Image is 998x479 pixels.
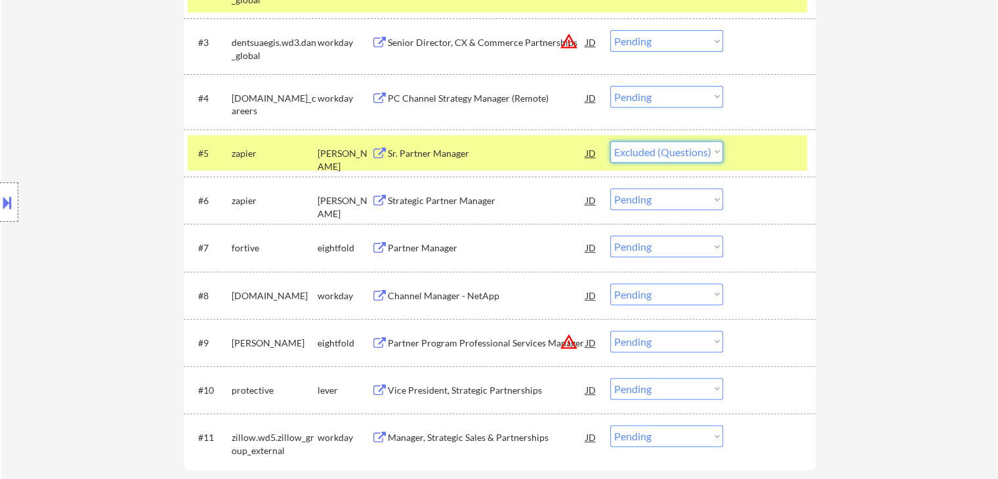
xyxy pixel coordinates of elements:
div: Channel Manager - NetApp [388,289,586,302]
div: Vice President, Strategic Partnerships [388,384,586,397]
div: #3 [198,36,221,49]
div: [PERSON_NAME] [232,337,318,350]
div: workday [318,36,371,49]
div: zapier [232,147,318,160]
div: #9 [198,337,221,350]
div: eightfold [318,337,371,350]
div: Partner Manager [388,241,586,255]
div: [PERSON_NAME] [318,194,371,220]
div: Partner Program Professional Services Manager [388,337,586,350]
div: JD [585,188,598,212]
div: Senior Director, CX & Commerce Partnerships [388,36,586,49]
button: warning_amber [560,333,578,351]
button: warning_amber [560,32,578,51]
div: #11 [198,431,221,444]
div: JD [585,30,598,54]
div: Strategic Partner Manager [388,194,586,207]
div: workday [318,92,371,105]
div: protective [232,384,318,397]
div: JD [585,86,598,110]
div: Sr. Partner Manager [388,147,586,160]
div: JD [585,331,598,354]
div: JD [585,378,598,402]
div: workday [318,289,371,302]
div: eightfold [318,241,371,255]
div: workday [318,431,371,444]
div: dentsuaegis.wd3.dan_global [232,36,318,62]
div: JD [585,141,598,165]
div: JD [585,236,598,259]
div: [DOMAIN_NAME]_careers [232,92,318,117]
div: fortive [232,241,318,255]
div: lever [318,384,371,397]
div: [DOMAIN_NAME] [232,289,318,302]
div: JD [585,283,598,307]
div: [PERSON_NAME] [318,147,371,173]
div: Manager, Strategic Sales & Partnerships [388,431,586,444]
div: zapier [232,194,318,207]
div: PC Channel Strategy Manager (Remote) [388,92,586,105]
div: JD [585,425,598,449]
div: zillow.wd5.zillow_group_external [232,431,318,457]
div: #10 [198,384,221,397]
